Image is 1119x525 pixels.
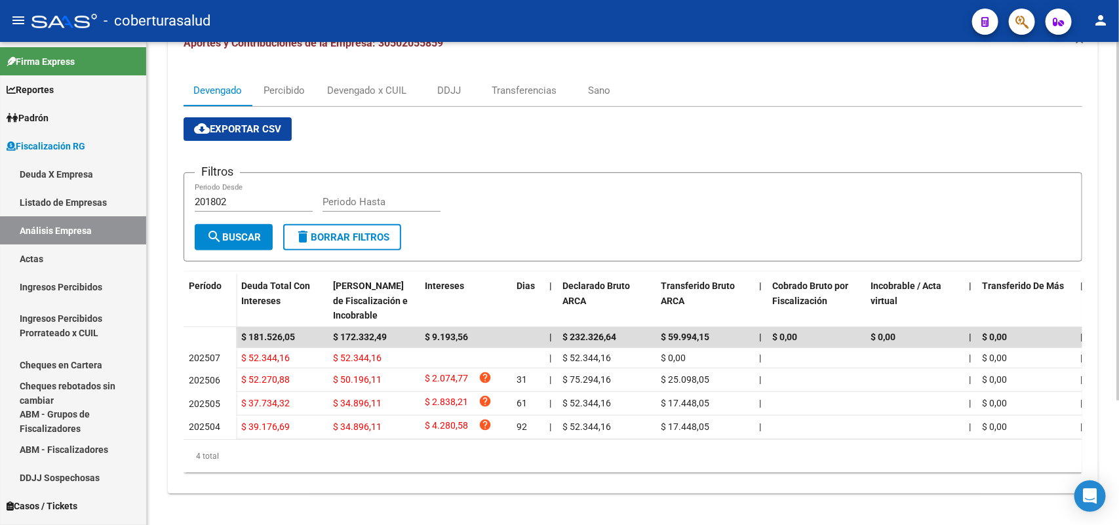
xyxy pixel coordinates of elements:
[557,272,656,330] datatable-header-cell: Declarado Bruto ARCA
[333,353,382,363] span: $ 52.344,16
[479,418,492,431] i: help
[759,398,761,408] span: |
[206,229,222,244] mat-icon: search
[333,421,382,432] span: $ 34.896,11
[333,332,387,342] span: $ 172.332,49
[511,272,544,330] datatable-header-cell: Dias
[759,281,762,291] span: |
[549,281,552,291] span: |
[656,272,754,330] datatable-header-cell: Transferido Bruto ARCA
[661,281,735,306] span: Transferido Bruto ARCA
[184,117,292,141] button: Exportar CSV
[195,224,273,250] button: Buscar
[969,332,972,342] span: |
[7,499,77,513] span: Casos / Tickets
[189,399,220,409] span: 202505
[241,281,310,306] span: Deuda Total Con Intereses
[193,83,242,98] div: Devengado
[982,281,1064,291] span: Transferido De Más
[1080,353,1082,363] span: |
[759,353,761,363] span: |
[562,421,611,432] span: $ 52.344,16
[7,139,85,153] span: Fiscalización RG
[1075,272,1088,330] datatable-header-cell: |
[588,83,610,98] div: Sano
[1080,398,1082,408] span: |
[549,374,551,385] span: |
[661,353,686,363] span: $ 0,00
[549,421,551,432] span: |
[865,272,964,330] datatable-header-cell: Incobrable / Acta virtual
[759,421,761,432] span: |
[661,374,709,385] span: $ 25.098,05
[425,418,468,436] span: $ 4.280,58
[661,332,709,342] span: $ 59.994,15
[1080,421,1082,432] span: |
[759,374,761,385] span: |
[759,332,762,342] span: |
[1080,332,1083,342] span: |
[562,353,611,363] span: $ 52.344,16
[982,374,1007,385] span: $ 0,00
[549,353,551,363] span: |
[517,281,535,291] span: Dias
[333,281,408,321] span: [PERSON_NAME] de Fiscalización e Incobrable
[871,281,941,306] span: Incobrable / Acta virtual
[1074,480,1106,512] div: Open Intercom Messenger
[425,332,468,342] span: $ 9.193,56
[241,374,290,385] span: $ 52.270,88
[977,272,1075,330] datatable-header-cell: Transferido De Más
[479,371,492,384] i: help
[425,281,464,291] span: Intereses
[562,281,630,306] span: Declarado Bruto ARCA
[236,272,328,330] datatable-header-cell: Deuda Total Con Intereses
[517,421,527,432] span: 92
[562,332,616,342] span: $ 232.326,64
[333,374,382,385] span: $ 50.196,11
[492,83,557,98] div: Transferencias
[10,12,26,28] mat-icon: menu
[295,229,311,244] mat-icon: delete
[189,281,222,291] span: Período
[479,395,492,408] i: help
[189,375,220,385] span: 202506
[982,398,1007,408] span: $ 0,00
[969,398,971,408] span: |
[562,374,611,385] span: $ 75.294,16
[328,272,420,330] datatable-header-cell: Deuda Bruta Neto de Fiscalización e Incobrable
[168,22,1098,64] mat-expansion-panel-header: Aportes y Contribuciones de la Empresa: 30502055859
[189,421,220,432] span: 202504
[295,231,389,243] span: Borrar Filtros
[194,121,210,136] mat-icon: cloud_download
[982,332,1007,342] span: $ 0,00
[333,398,382,408] span: $ 34.896,11
[517,398,527,408] span: 61
[549,398,551,408] span: |
[1080,374,1082,385] span: |
[562,398,611,408] span: $ 52.344,16
[7,111,49,125] span: Padrón
[969,421,971,432] span: |
[184,272,236,327] datatable-header-cell: Período
[241,421,290,432] span: $ 39.176,69
[772,281,848,306] span: Cobrado Bruto por Fiscalización
[327,83,406,98] div: Devengado x CUIL
[194,123,281,135] span: Exportar CSV
[969,374,971,385] span: |
[241,353,290,363] span: $ 52.344,16
[969,353,971,363] span: |
[7,54,75,69] span: Firma Express
[425,395,468,412] span: $ 2.838,21
[168,64,1098,494] div: Aportes y Contribuciones de la Empresa: 30502055859
[754,272,767,330] datatable-header-cell: |
[982,421,1007,432] span: $ 0,00
[264,83,305,98] div: Percibido
[772,332,797,342] span: $ 0,00
[184,440,1082,473] div: 4 total
[964,272,977,330] datatable-header-cell: |
[767,272,865,330] datatable-header-cell: Cobrado Bruto por Fiscalización
[206,231,261,243] span: Buscar
[969,281,972,291] span: |
[241,332,295,342] span: $ 181.526,05
[544,272,557,330] datatable-header-cell: |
